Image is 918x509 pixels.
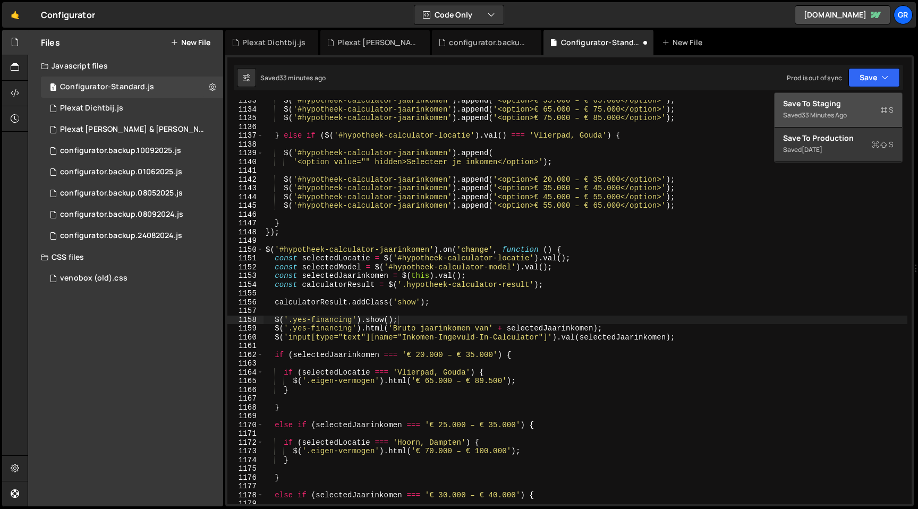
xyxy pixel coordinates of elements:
[227,499,263,508] div: 1179
[2,2,28,28] a: 🤙
[41,98,223,119] div: 6838/44243.js
[227,193,263,202] div: 1144
[227,158,263,167] div: 1140
[802,111,847,120] div: 33 minutes ago
[227,166,263,175] div: 1141
[41,183,223,204] div: 6838/38770.js
[227,438,263,447] div: 1172
[227,272,263,281] div: 1153
[775,93,902,128] button: Save to StagingS Saved33 minutes ago
[227,245,263,254] div: 1150
[41,268,223,289] div: 6838/40544.css
[227,96,263,105] div: 1133
[662,37,707,48] div: New File
[227,175,263,184] div: 1142
[227,368,263,377] div: 1164
[227,149,263,158] div: 1139
[783,133,894,143] div: Save to Production
[848,68,900,87] button: Save
[41,37,60,48] h2: Files
[227,201,263,210] div: 1145
[449,37,529,48] div: configurator.backup.10092025.js
[227,359,263,368] div: 1163
[227,131,263,140] div: 1137
[60,231,182,241] div: configurator.backup.24082024.js
[60,82,154,92] div: Configurator-Standard.js
[227,421,263,430] div: 1170
[227,140,263,149] div: 1138
[28,55,223,77] div: Javascript files
[60,189,183,198] div: configurator.backup.08052025.js
[414,5,504,24] button: Code Only
[41,140,223,162] div: 6838/46305.js
[60,167,182,177] div: configurator.backup.01062025.js
[227,281,263,290] div: 1154
[227,316,263,325] div: 1158
[227,491,263,500] div: 1178
[227,307,263,316] div: 1157
[227,333,263,342] div: 1160
[242,37,305,48] div: Plexat Dichtbij.js
[227,289,263,298] div: 1155
[41,162,223,183] div: 6838/40450.js
[50,84,56,92] span: 1
[795,5,890,24] a: [DOMAIN_NAME]
[227,105,263,114] div: 1134
[227,236,263,245] div: 1149
[41,9,95,21] div: Configurator
[227,123,263,132] div: 1136
[227,324,263,333] div: 1159
[783,143,894,156] div: Saved
[60,125,207,134] div: Plexat [PERSON_NAME] & [PERSON_NAME].js
[787,73,842,82] div: Prod is out of sync
[227,219,263,228] div: 1147
[227,342,263,351] div: 1161
[227,394,263,403] div: 1167
[227,473,263,482] div: 1176
[872,139,894,150] span: S
[894,5,913,24] a: Gr
[227,456,263,465] div: 1174
[41,77,223,98] div: Configurator-Standard.js
[775,128,902,162] button: Save to ProductionS Saved[DATE]
[227,228,263,237] div: 1148
[41,119,227,140] div: 6838/44032.js
[227,447,263,456] div: 1173
[227,412,263,421] div: 1169
[41,204,223,225] div: 6838/20949.js
[227,429,263,438] div: 1171
[227,210,263,219] div: 1146
[802,145,822,154] div: [DATE]
[60,146,181,156] div: configurator.backup.10092025.js
[227,403,263,412] div: 1168
[260,73,326,82] div: Saved
[171,38,210,47] button: New File
[227,298,263,307] div: 1156
[60,104,123,113] div: Plexat Dichtbij.js
[227,254,263,263] div: 1151
[227,114,263,123] div: 1135
[783,109,894,122] div: Saved
[227,184,263,193] div: 1143
[337,37,417,48] div: Plexat [PERSON_NAME] & [PERSON_NAME].js
[227,377,263,386] div: 1165
[227,351,263,360] div: 1162
[60,274,127,283] div: venobox (old).css
[227,263,263,272] div: 1152
[227,482,263,491] div: 1177
[561,37,641,48] div: Configurator-Standard.js
[880,105,894,115] span: S
[783,98,894,109] div: Save to Staging
[41,225,223,247] div: 6838/20077.js
[60,210,183,219] div: configurator.backup.08092024.js
[279,73,326,82] div: 33 minutes ago
[28,247,223,268] div: CSS files
[227,386,263,395] div: 1166
[227,464,263,473] div: 1175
